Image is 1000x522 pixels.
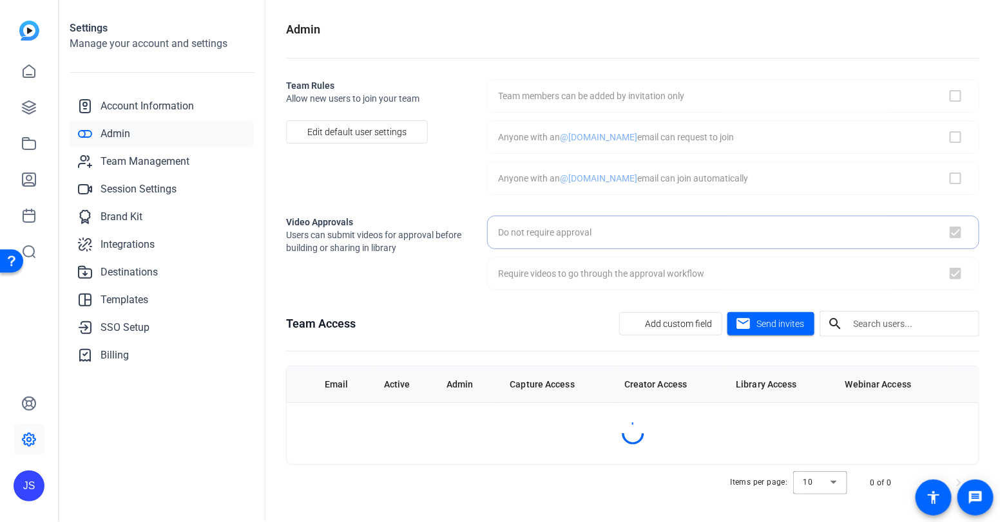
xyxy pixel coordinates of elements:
[70,287,255,313] a: Templates
[19,21,39,41] img: blue-gradient.svg
[101,292,148,308] span: Templates
[731,476,788,489] div: Items per page:
[498,172,748,185] div: Anyone with an email can join automatically
[286,216,466,228] h2: Video Approvals
[619,312,722,335] button: Add custom field
[70,232,255,257] a: Integrations
[101,265,158,280] span: Destinations
[101,126,130,142] span: Admin
[560,173,637,183] span: @[DOMAIN_NAME]
[70,93,255,119] a: Account Information
[286,120,428,144] button: Edit default user settings
[286,228,466,254] span: Users can submit videos for approval before building or sharing in library
[498,267,704,280] div: Require videos to go through the approval workflow
[835,366,951,402] th: Webinar Access
[101,237,155,252] span: Integrations
[101,154,189,169] span: Team Management
[70,36,255,51] h2: Manage your account and settings
[70,149,255,174] a: Team Management
[756,317,804,331] span: Send invites
[436,366,500,402] th: Admin
[70,259,255,285] a: Destinations
[735,316,751,332] mat-icon: mail
[853,316,969,331] input: Search users...
[70,204,255,230] a: Brand Kit
[912,467,943,498] button: Previous page
[70,21,255,36] h1: Settings
[645,312,712,336] span: Add custom field
[943,467,974,498] button: Next page
[286,92,466,105] span: Allow new users to join your team
[726,366,834,402] th: Library Access
[70,121,255,147] a: Admin
[286,21,320,39] h1: Admin
[70,315,255,340] a: SSO Setup
[101,348,129,363] span: Billing
[926,490,941,505] mat-icon: accessibility
[70,342,255,368] a: Billing
[374,366,436,402] th: Active
[968,490,983,505] mat-icon: message
[560,132,637,142] span: @[DOMAIN_NAME]
[101,209,142,225] span: Brand Kit
[14,471,44,501] div: JS
[70,176,255,202] a: Session Settings
[101,98,194,114] span: Account Information
[498,226,591,239] div: Do not require approval
[307,120,407,144] span: Edit default user settings
[498,131,734,144] div: Anyone with an email can request to join
[286,315,356,333] h1: Team Access
[101,182,177,197] span: Session Settings
[614,366,726,402] th: Creator Access
[820,316,851,331] mat-icon: search
[286,79,466,92] h2: Team Rules
[101,320,149,335] span: SSO Setup
[727,312,814,335] button: Send invites
[870,476,892,489] div: 0 of 0
[314,366,374,402] th: Email
[500,366,614,402] th: Capture Access
[498,89,684,102] div: Team members can be added by invitation only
